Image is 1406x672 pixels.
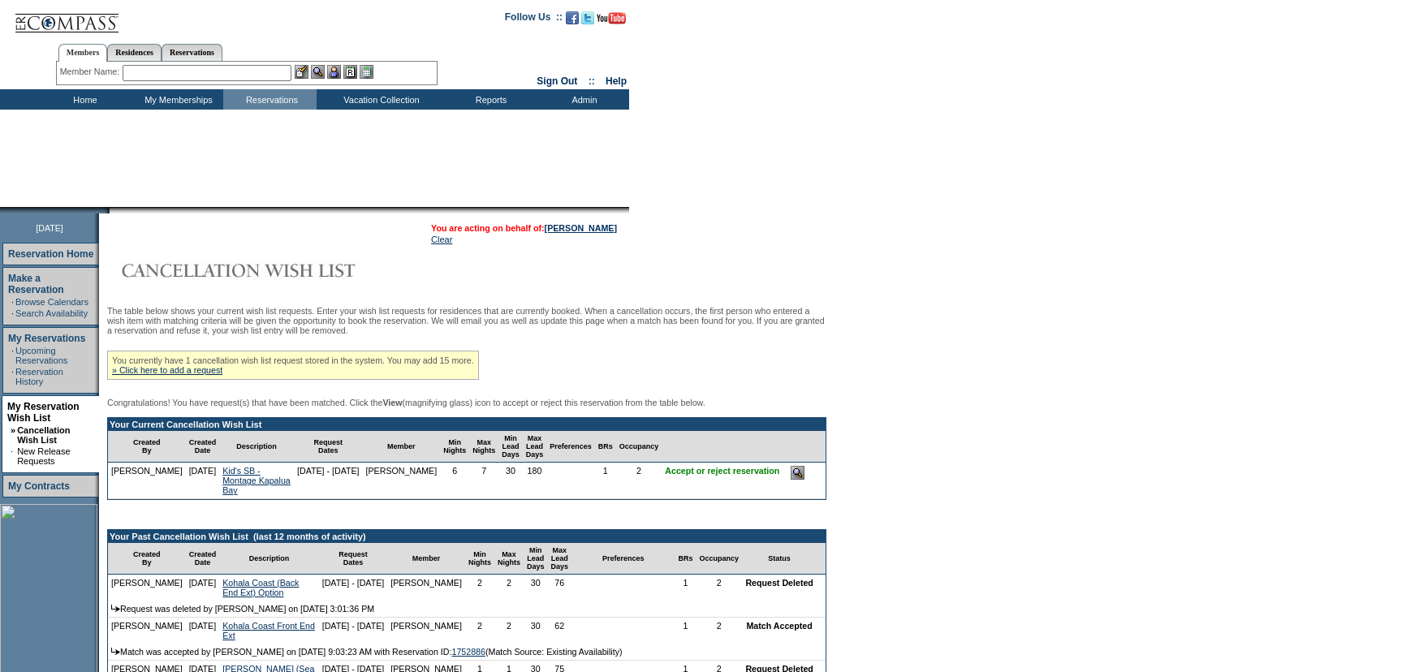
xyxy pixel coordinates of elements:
td: Max Lead Days [547,543,571,575]
a: Make a Reservation [8,273,64,295]
a: Members [58,44,108,62]
td: Request Dates [294,431,363,463]
td: 30 [524,575,548,601]
td: Created By [108,543,186,575]
div: You currently have 1 cancellation wish list request stored in the system. You may add 15 more. [107,351,479,380]
a: Clear [431,235,452,244]
td: 2 [465,575,494,601]
nobr: Match Accepted [746,621,812,631]
div: Member Name: [60,65,123,79]
nobr: [DATE] - [DATE] [297,466,360,476]
span: You are acting on behalf of: [431,223,617,233]
img: Cancellation Wish List [107,254,432,286]
a: Reservation Home [8,248,93,260]
a: My Contracts [8,480,70,492]
td: 7 [469,463,498,499]
a: Cancellation Wish List [17,425,70,445]
td: My Memberships [130,89,223,110]
td: Preferences [546,431,595,463]
a: Reservations [162,44,222,61]
td: [PERSON_NAME] [363,463,441,499]
td: Min Lead Days [498,431,523,463]
td: Status [742,543,817,575]
td: [DATE] [186,618,220,644]
td: Home [37,89,130,110]
td: Created By [108,431,186,463]
a: Kohala Coast Front End Ext [222,621,315,640]
a: My Reservation Wish List [7,401,80,424]
img: View [311,65,325,79]
td: 2 [465,618,494,644]
td: · [11,367,14,386]
a: Become our fan on Facebook [566,16,579,26]
td: Reports [442,89,536,110]
img: blank.gif [110,207,111,213]
td: Description [219,431,294,463]
img: arrow.gif [111,605,120,612]
td: Description [219,543,318,575]
nobr: Accept or reject reservation [665,466,779,476]
a: Kid's SB - Montage Kapalua Bay [222,466,291,495]
td: Occupancy [616,431,662,463]
td: · [11,446,15,466]
td: Min Nights [465,543,494,575]
td: Your Past Cancellation Wish List (last 12 months of activity) [108,530,826,543]
a: My Reservations [8,333,85,344]
td: Preferences [571,543,675,575]
td: 2 [494,618,524,644]
td: 1 [675,575,697,601]
td: Min Nights [440,431,469,463]
a: Reservation History [15,367,63,386]
td: · [11,297,14,307]
td: 2 [616,463,662,499]
img: b_calculator.gif [360,65,373,79]
td: 2 [697,618,743,644]
td: Vacation Collection [317,89,442,110]
td: [PERSON_NAME] [387,575,465,601]
td: BRs [675,543,697,575]
td: BRs [595,431,616,463]
td: Match was accepted by [PERSON_NAME] on [DATE] 9:03:23 AM with Reservation ID: (Match Source: Exis... [108,644,826,661]
img: promoShadowLeftCorner.gif [104,207,110,213]
td: Reservations [223,89,317,110]
td: [PERSON_NAME] [387,618,465,644]
span: :: [589,75,595,87]
td: · [11,308,14,318]
td: Occupancy [697,543,743,575]
td: · [11,346,14,365]
td: 62 [547,618,571,644]
td: 1 [675,618,697,644]
a: Browse Calendars [15,297,88,307]
input: Accept or Reject this Reservation [791,466,804,480]
td: [PERSON_NAME] [108,575,186,601]
nobr: [DATE] - [DATE] [322,621,385,631]
td: 76 [547,575,571,601]
a: Follow us on Twitter [581,16,594,26]
td: Member [387,543,465,575]
a: [PERSON_NAME] [545,223,617,233]
a: Residences [107,44,162,61]
td: [DATE] [186,575,220,601]
a: Subscribe to our YouTube Channel [597,16,626,26]
img: b_edit.gif [295,65,308,79]
img: Follow us on Twitter [581,11,594,24]
a: Kohala Coast (Back End Ext) Option [222,578,299,597]
a: Search Availability [15,308,88,318]
b: » [11,425,15,435]
td: Follow Us :: [505,10,563,29]
td: Created Date [186,431,220,463]
b: View [382,398,402,407]
td: 6 [440,463,469,499]
nobr: [DATE] - [DATE] [322,578,385,588]
td: 30 [524,618,548,644]
nobr: Request Deleted [745,578,813,588]
img: Subscribe to our YouTube Channel [597,12,626,24]
a: Help [606,75,627,87]
td: 180 [523,463,547,499]
td: 2 [697,575,743,601]
td: [DATE] [186,463,220,499]
img: Reservations [343,65,357,79]
td: [PERSON_NAME] [108,618,186,644]
td: Max Nights [494,543,524,575]
a: New Release Requests [17,446,70,466]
